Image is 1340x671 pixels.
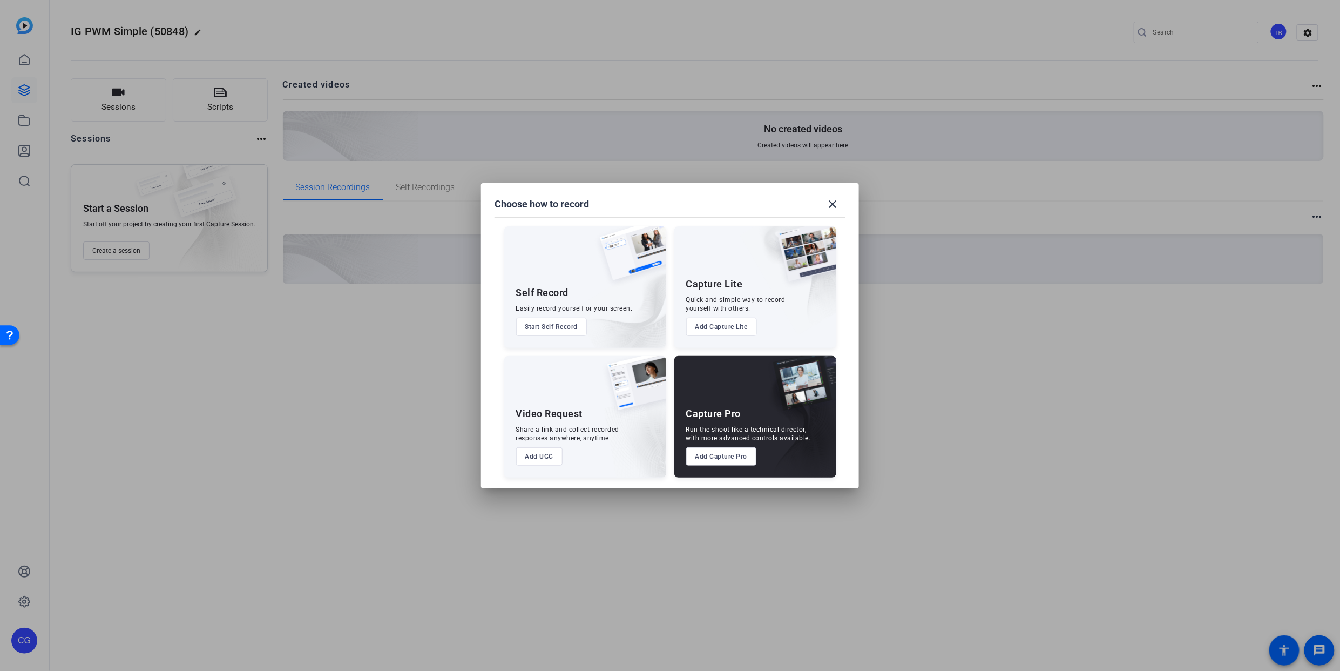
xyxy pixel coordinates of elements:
div: Self Record [516,286,569,299]
img: capture-lite.png [769,226,836,292]
div: Capture Lite [686,278,743,291]
div: Quick and simple way to record yourself with others. [686,296,786,313]
img: capture-pro.png [765,356,836,422]
img: embarkstudio-capture-pro.png [756,370,836,478]
img: embarkstudio-ugc-content.png [604,390,666,478]
mat-icon: close [826,198,839,211]
div: Easily record yourself or your screen. [516,304,633,313]
button: Start Self Record [516,318,587,336]
button: Add Capture Lite [686,318,757,336]
img: self-record.png [592,226,666,291]
img: embarkstudio-capture-lite.png [740,226,836,334]
button: Add Capture Pro [686,447,757,466]
div: Run the shoot like a technical director, with more advanced controls available. [686,425,811,442]
div: Capture Pro [686,407,741,420]
h1: Choose how to record [495,198,589,211]
img: embarkstudio-self-record.png [572,250,666,348]
img: ugc-content.png [599,356,666,421]
div: Share a link and collect recorded responses anywhere, anytime. [516,425,620,442]
div: Video Request [516,407,583,420]
button: Add UGC [516,447,563,466]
